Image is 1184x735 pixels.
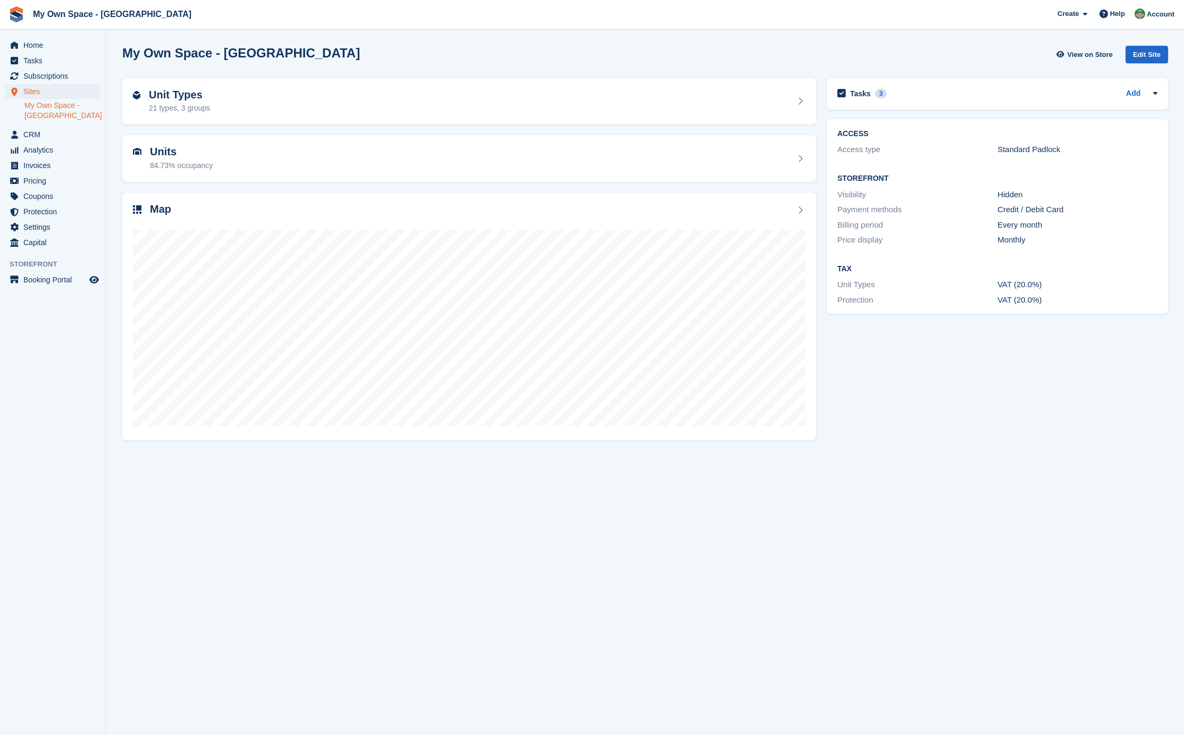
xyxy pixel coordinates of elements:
[122,78,816,125] a: Unit Types 21 types, 3 groups
[1067,49,1113,60] span: View on Store
[5,127,100,142] a: menu
[10,259,106,270] span: Storefront
[23,220,87,235] span: Settings
[133,205,141,214] img: map-icn-33ee37083ee616e46c38cad1a60f524a97daa1e2b2c8c0bc3eb3415660979fc1.svg
[149,103,210,114] div: 21 types, 3 groups
[837,265,1157,273] h2: Tax
[997,234,1157,246] div: Monthly
[88,273,100,286] a: Preview store
[23,53,87,68] span: Tasks
[5,53,100,68] a: menu
[5,173,100,188] a: menu
[29,5,196,23] a: My Own Space - [GEOGRAPHIC_DATA]
[23,38,87,53] span: Home
[23,189,87,204] span: Coupons
[1135,9,1145,19] img: Millie Webb
[837,234,997,246] div: Price display
[5,189,100,204] a: menu
[837,279,997,291] div: Unit Types
[997,189,1157,201] div: Hidden
[23,204,87,219] span: Protection
[837,130,1157,138] h2: ACCESS
[23,272,87,287] span: Booking Portal
[9,6,24,22] img: stora-icon-8386f47178a22dfd0bd8f6a31ec36ba5ce8667c1dd55bd0f319d3a0aa187defe.svg
[133,91,140,99] img: unit-type-icn-2b2737a686de81e16bb02015468b77c625bbabd49415b5ef34ead5e3b44a266d.svg
[23,235,87,250] span: Capital
[133,148,141,155] img: unit-icn-7be61d7bf1b0ce9d3e12c5938cc71ed9869f7b940bace4675aadf7bd6d80202e.svg
[23,127,87,142] span: CRM
[1126,46,1168,63] div: Edit Site
[122,193,816,441] a: Map
[837,189,997,201] div: Visibility
[23,69,87,83] span: Subscriptions
[850,89,871,98] h2: Tasks
[150,146,213,158] h2: Units
[23,143,87,157] span: Analytics
[122,46,360,60] h2: My Own Space - [GEOGRAPHIC_DATA]
[5,69,100,83] a: menu
[5,235,100,250] a: menu
[5,143,100,157] a: menu
[875,89,887,98] div: 3
[1057,9,1079,19] span: Create
[837,144,997,156] div: Access type
[150,203,171,215] h2: Map
[1110,9,1125,19] span: Help
[149,89,210,101] h2: Unit Types
[1055,46,1117,63] a: View on Store
[122,135,816,182] a: Units 84.73% occupancy
[23,173,87,188] span: Pricing
[5,158,100,173] a: menu
[837,219,997,231] div: Billing period
[997,219,1157,231] div: Every month
[837,174,1157,183] h2: Storefront
[997,144,1157,156] div: Standard Padlock
[5,220,100,235] a: menu
[837,294,997,306] div: Protection
[997,279,1157,291] div: VAT (20.0%)
[24,101,100,121] a: My Own Space - [GEOGRAPHIC_DATA]
[23,158,87,173] span: Invoices
[23,84,87,99] span: Sites
[5,84,100,99] a: menu
[1126,46,1168,68] a: Edit Site
[5,272,100,287] a: menu
[1147,9,1174,20] span: Account
[150,160,213,171] div: 84.73% occupancy
[837,204,997,216] div: Payment methods
[997,204,1157,216] div: Credit / Debit Card
[1126,88,1140,100] a: Add
[5,204,100,219] a: menu
[997,294,1157,306] div: VAT (20.0%)
[5,38,100,53] a: menu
